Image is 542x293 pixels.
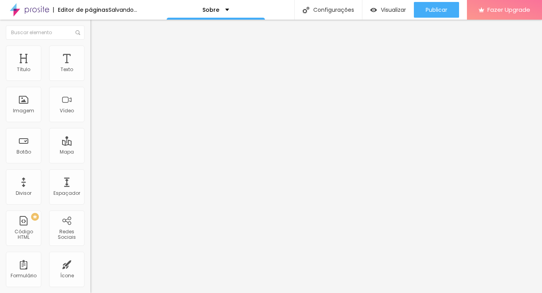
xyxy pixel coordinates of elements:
div: Mapa [60,149,74,155]
div: Botão [17,149,31,155]
div: Divisor [16,190,31,196]
div: Formulário [11,273,37,278]
button: Publicar [414,2,459,18]
p: Sobre [202,7,219,13]
div: Salvando... [108,7,137,13]
div: Ícone [60,273,74,278]
img: view-1.svg [370,7,377,13]
span: Publicar [426,7,447,13]
input: Buscar elemento [6,26,85,40]
img: Icone [303,7,309,13]
div: Código HTML [8,229,39,240]
div: Editor de páginas [53,7,108,13]
div: Vídeo [60,108,74,114]
div: Imagem [13,108,34,114]
div: Redes Sociais [51,229,82,240]
button: Visualizar [362,2,414,18]
img: Icone [75,30,80,35]
div: Título [17,67,30,72]
div: Texto [61,67,73,72]
div: Espaçador [53,190,80,196]
span: Visualizar [381,7,406,13]
span: Fazer Upgrade [487,6,530,13]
